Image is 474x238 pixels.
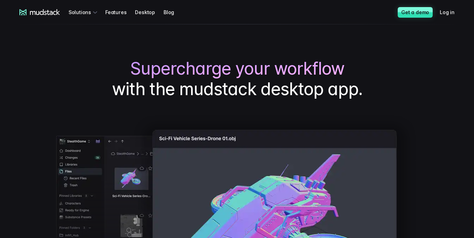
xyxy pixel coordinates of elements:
a: Get a demo [398,7,433,18]
a: mudstack logo [19,9,60,16]
span: Job title [118,29,137,35]
input: Work with outsourced artists? [2,128,6,133]
a: Features [105,6,135,19]
span: Work with outsourced artists? [8,128,82,134]
h1: with the mudstack desktop app. [19,58,455,99]
a: Log in [440,6,463,19]
span: Last name [118,0,144,6]
div: Solutions [69,6,100,19]
a: Desktop [135,6,164,19]
a: Blog [164,6,183,19]
span: Supercharge your workflow [130,58,344,79]
span: Art team size [118,58,151,64]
